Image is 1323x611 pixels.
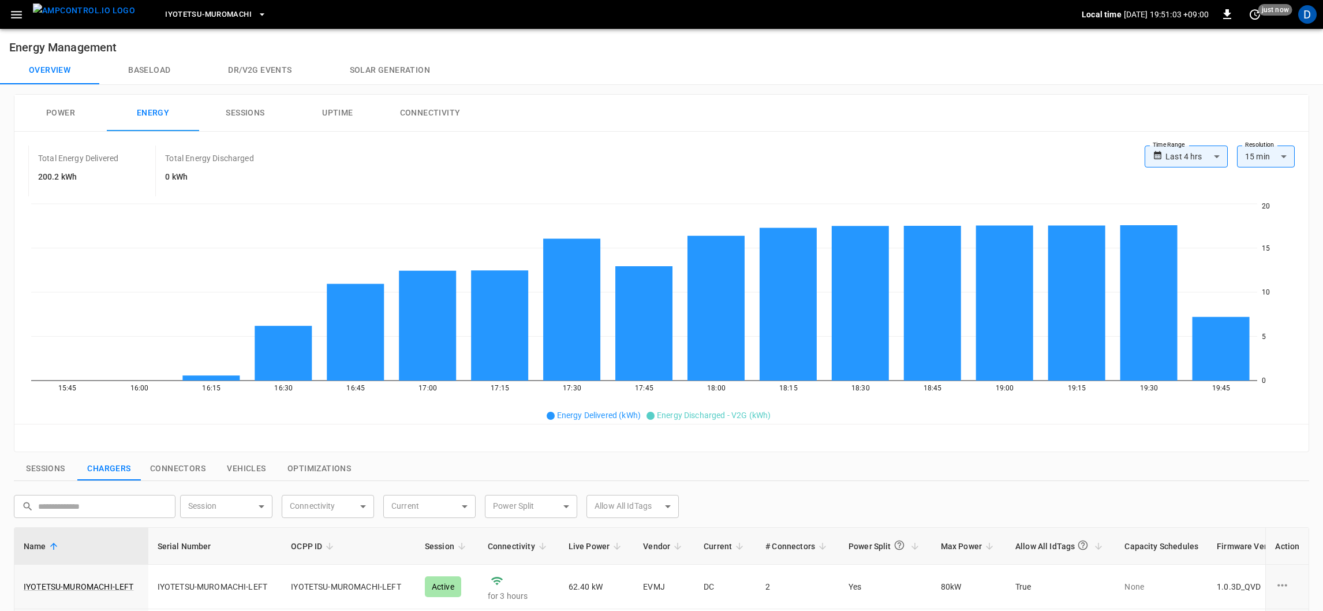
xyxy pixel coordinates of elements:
td: 2 [756,565,839,609]
button: Power [14,95,107,132]
button: set refresh interval [1246,5,1264,24]
span: Allow All IdTags [1015,535,1106,557]
button: Connectivity [384,95,476,132]
button: show latest charge points [77,457,141,481]
tspan: 10 [1262,288,1270,296]
tspan: 19:15 [1068,384,1086,392]
tspan: 15 [1262,244,1270,252]
div: charge point options [1275,578,1299,595]
p: Total Energy Delivered [38,152,118,164]
tspan: 17:15 [491,384,509,392]
td: IYOTETSU-MUROMACHI-LEFT [282,565,416,609]
a: IYOTETSU-MUROMACHI-LEFT [24,581,133,593]
span: # Connectors [765,539,830,553]
tspan: 5 [1262,333,1266,341]
tspan: 17:45 [635,384,653,392]
td: Yes [839,565,932,609]
tspan: 19:00 [996,384,1014,392]
span: just now [1258,4,1292,16]
span: Session [425,539,469,553]
span: Firmware Version [1217,539,1298,553]
button: show latest vehicles [215,457,278,481]
button: show latest connectors [141,457,215,481]
h6: 0 kWh [165,171,253,184]
span: Connectivity [488,539,550,553]
tspan: 16:45 [346,384,365,392]
span: Max Power [941,539,997,553]
h6: 200.2 kWh [38,171,118,184]
div: 15 min [1237,146,1295,167]
button: Baseload [99,57,199,84]
td: 1.0.3D_QVD [1208,565,1307,609]
td: True [1006,565,1115,609]
button: Sessions [199,95,291,132]
button: show latest sessions [14,457,77,481]
p: for 3 hours [488,590,550,602]
td: DC [694,565,756,609]
td: 80 kW [932,565,1006,609]
tspan: 15:45 [58,384,77,392]
tspan: 16:00 [130,384,149,392]
span: Energy Delivered (kWh) [557,411,641,420]
span: OCPP ID [291,539,337,553]
span: Iyotetsu-Muromachi [165,8,252,21]
tspan: 18:30 [851,384,870,392]
button: Solar generation [321,57,459,84]
span: Vendor [643,539,685,553]
p: Local time [1082,9,1122,20]
tspan: 18:15 [779,384,798,392]
td: IYOTETSU-MUROMACHI-LEFT [148,565,282,609]
button: Dr/V2G events [199,57,320,84]
p: Total Energy Discharged [165,152,253,164]
tspan: 20 [1262,202,1270,210]
label: Resolution [1245,140,1274,150]
button: show latest optimizations [278,457,360,481]
button: Energy [107,95,199,132]
tspan: 16:30 [274,384,293,392]
button: Iyotetsu-Muromachi [160,3,271,26]
tspan: 18:00 [707,384,726,392]
div: Active [425,576,461,597]
th: Capacity Schedules [1115,528,1208,565]
p: None [1124,581,1198,593]
tspan: 17:30 [563,384,581,392]
div: Last 4 hrs [1165,146,1228,167]
p: [DATE] 19:51:03 +09:00 [1124,9,1209,20]
tspan: 16:15 [202,384,220,392]
tspan: 19:45 [1212,384,1231,392]
tspan: 18:45 [924,384,942,392]
span: Power Split [849,535,922,557]
div: profile-icon [1298,5,1317,24]
th: Action [1265,528,1309,565]
th: Serial Number [148,528,282,565]
tspan: 17:00 [418,384,437,392]
button: Uptime [291,95,384,132]
span: Energy Discharged - V2G (kWh) [657,411,771,420]
tspan: 0 [1262,377,1266,385]
tspan: 19:30 [1140,384,1158,392]
td: 62.40 kW [559,565,634,609]
span: Name [24,539,61,553]
img: ampcontrol.io logo [33,3,135,18]
td: EVMJ [634,565,694,609]
label: Time Range [1153,140,1185,150]
span: Current [704,539,747,553]
span: Live Power [569,539,625,553]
